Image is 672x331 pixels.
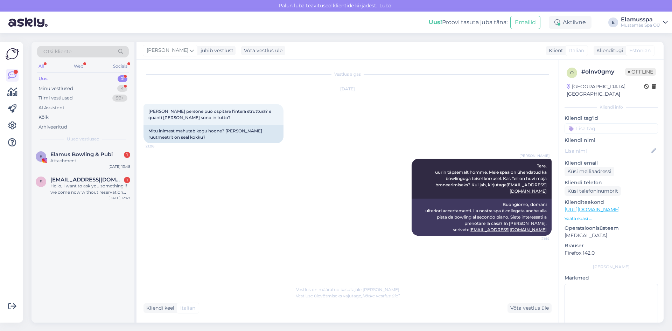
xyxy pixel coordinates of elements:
[608,18,618,27] div: E
[565,264,658,270] div: [PERSON_NAME]
[621,17,668,28] a: ElamusspaMustamäe Spa OÜ
[565,215,658,222] p: Vaata edasi ...
[6,47,19,61] img: Askly Logo
[621,17,660,22] div: Elamusspa
[377,2,393,9] span: Luba
[50,158,130,164] div: Attachment
[143,304,174,312] div: Kliendi keel
[296,287,399,292] span: Vestlus on määratud kasutajale [PERSON_NAME]
[143,71,552,77] div: Vestlus algas
[50,151,113,158] span: Elamus Bowling & Pubi
[361,293,400,298] i: „Võtke vestlus üle”
[565,249,658,257] p: Firefox 142.0
[565,104,658,110] div: Kliendi info
[38,114,49,121] div: Kõik
[629,47,651,54] span: Estonian
[118,75,127,82] div: 2
[147,47,188,54] span: [PERSON_NAME]
[124,152,130,158] div: 1
[112,95,127,102] div: 99+
[435,163,548,194] span: Tere, uurin täpsemalt homme. Meie spaa on ühendatud ka bowlinguga teisel korrusel. Kas Teil on hu...
[67,136,99,142] span: Uued vestlused
[429,19,442,26] b: Uus!
[565,159,658,167] p: Kliendi email
[565,199,658,206] p: Klienditeekond
[549,16,591,29] div: Aktiivne
[241,46,285,55] div: Võta vestlus üle
[37,62,45,71] div: All
[146,144,172,149] span: 21:06
[108,164,130,169] div: [DATE] 13:48
[429,18,507,27] div: Proovi tasuta juba täna:
[143,125,283,143] div: Mitu inimest mahutab kogu hoone? [PERSON_NAME] ruutmeetrit on seal kokku?
[569,47,584,54] span: Italian
[38,85,73,92] div: Minu vestlused
[565,225,658,232] p: Operatsioonisüsteem
[40,179,42,184] span: s
[108,195,130,201] div: [DATE] 12:47
[124,177,130,183] div: 1
[38,124,67,131] div: Arhiveeritud
[570,70,574,75] span: o
[506,182,547,194] a: [EMAIL_ADDRESS][DOMAIN_NAME]
[565,115,658,122] p: Kliendi tag'id
[72,62,85,71] div: Web
[40,154,42,159] span: E
[38,75,48,82] div: Uus
[565,123,658,134] input: Lisa tag
[50,183,130,195] div: Hello, I want to ask you something if we come now without reservation we can join the spa?
[117,85,127,92] div: 4
[50,177,123,183] span: stamoulestauroula@gmail.com
[180,304,195,312] span: Italian
[565,274,658,282] p: Märkmed
[38,104,64,111] div: AI Assistent
[112,62,129,71] div: Socials
[594,47,623,54] div: Klienditugi
[143,86,552,92] div: [DATE]
[621,22,660,28] div: Mustamäe Spa OÜ
[523,236,549,241] span: 21:14
[565,167,614,176] div: Küsi meiliaadressi
[625,68,656,76] span: Offline
[581,68,625,76] div: # olnv0gmy
[546,47,563,54] div: Klient
[507,303,552,313] div: Võta vestlus üle
[565,232,658,239] p: [MEDICAL_DATA]
[565,242,658,249] p: Brauser
[296,293,400,298] span: Vestluse ülevõtmiseks vajutage
[38,95,73,102] div: Tiimi vestlused
[565,186,621,196] div: Küsi telefoninumbrit
[565,137,658,144] p: Kliendi nimi
[519,153,549,158] span: [PERSON_NAME]
[565,206,619,213] a: [URL][DOMAIN_NAME]
[148,109,272,120] span: [PERSON_NAME] persone può ospitare l'intera struttura? e quanti [PERSON_NAME] sono in tutto?
[43,48,71,55] span: Otsi kliente
[412,199,552,236] div: Buongiorno, domani ulteriori accertamenti. La nostra spa è collegata anche alla pista da bowling ...
[567,83,644,98] div: [GEOGRAPHIC_DATA], [GEOGRAPHIC_DATA]
[565,179,658,186] p: Kliendi telefon
[565,147,650,155] input: Lisa nimi
[198,47,233,54] div: juhib vestlust
[469,227,547,232] a: [EMAIL_ADDRESS][DOMAIN_NAME]
[510,16,540,29] button: Emailid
